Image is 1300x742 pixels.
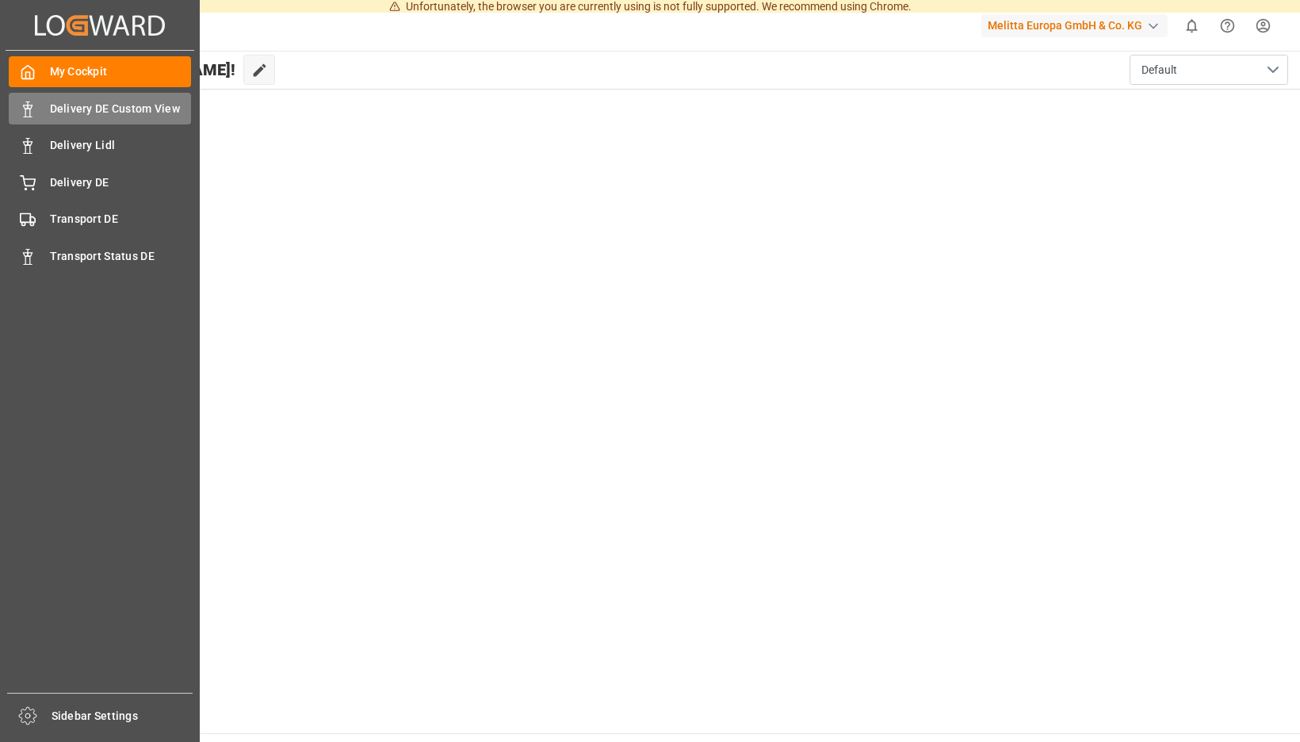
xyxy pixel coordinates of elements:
[981,10,1174,40] button: Melitta Europa GmbH & Co. KG
[1210,8,1245,44] button: Help Center
[1130,55,1288,85] button: open menu
[9,93,191,124] a: Delivery DE Custom View
[52,708,193,725] span: Sidebar Settings
[9,166,191,197] a: Delivery DE
[981,14,1168,37] div: Melitta Europa GmbH & Co. KG
[50,101,192,117] span: Delivery DE Custom View
[9,240,191,271] a: Transport Status DE
[50,248,192,265] span: Transport Status DE
[50,63,192,80] span: My Cockpit
[50,211,192,228] span: Transport DE
[9,56,191,87] a: My Cockpit
[9,130,191,161] a: Delivery Lidl
[9,204,191,235] a: Transport DE
[1141,62,1177,78] span: Default
[1174,8,1210,44] button: show 0 new notifications
[50,174,192,191] span: Delivery DE
[50,137,192,154] span: Delivery Lidl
